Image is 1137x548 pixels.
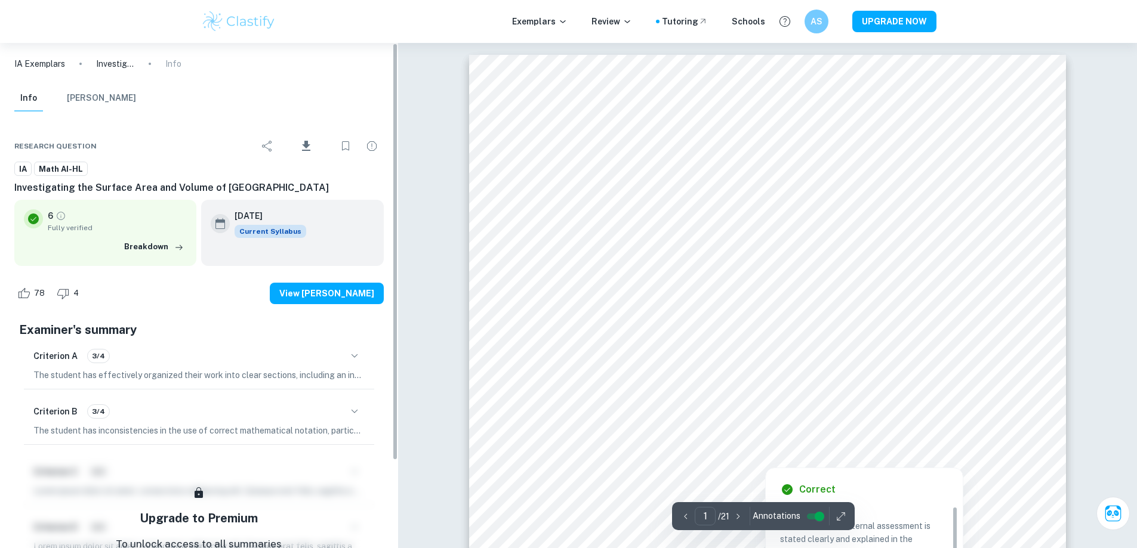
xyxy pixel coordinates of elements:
[775,11,795,32] button: Help and Feedback
[662,15,708,28] a: Tutoring
[33,349,78,363] h6: Criterion A
[718,510,729,523] p: / 21
[14,181,384,195] h6: Investigating the Surface Area and Volume of [GEOGRAPHIC_DATA]
[14,141,97,151] span: Research question
[33,424,365,437] p: The student has inconsistencies in the use of correct mathematical notation, particularly by usin...
[805,10,828,33] button: AS
[56,210,66,221] a: Grade fully verified
[96,57,134,70] p: Investigating the Surface Area and Volume of [GEOGRAPHIC_DATA]
[33,369,365,382] p: The student has effectively organized their work into clear sections, including an introduction, ...
[799,482,836,497] h6: Correct
[255,134,279,158] div: Share
[14,57,65,70] a: IA Exemplars
[282,131,331,162] div: Download
[809,15,823,28] h6: AS
[753,510,800,522] span: Annotations
[67,287,85,299] span: 4
[270,283,384,304] button: View [PERSON_NAME]
[852,11,936,32] button: UPGRADE NOW
[512,15,568,28] p: Exemplars
[54,284,85,303] div: Dislike
[27,287,51,299] span: 78
[88,406,109,417] span: 3/4
[334,134,358,158] div: Bookmark
[165,57,181,70] p: Info
[732,15,765,28] a: Schools
[360,134,384,158] div: Report issue
[14,284,51,303] div: Like
[14,85,43,112] button: Info
[14,162,32,177] a: IA
[15,163,31,175] span: IA
[33,405,78,418] h6: Criterion B
[19,321,379,339] h5: Examiner's summary
[201,10,277,33] img: Clastify logo
[591,15,632,28] p: Review
[34,162,88,177] a: Math AI-HL
[48,209,53,222] p: 6
[1096,497,1130,530] button: Ask Clai
[67,85,136,112] button: [PERSON_NAME]
[140,509,258,527] h5: Upgrade to Premium
[235,225,306,238] div: This exemplar is based on the current syllabus. Feel free to refer to it for inspiration/ideas wh...
[35,163,87,175] span: Math AI-HL
[235,225,306,238] span: Current Syllabus
[48,222,187,233] span: Fully verified
[235,209,297,222] h6: [DATE]
[88,351,109,361] span: 3/4
[121,238,187,256] button: Breakdown
[780,506,958,519] h6: Criterion A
